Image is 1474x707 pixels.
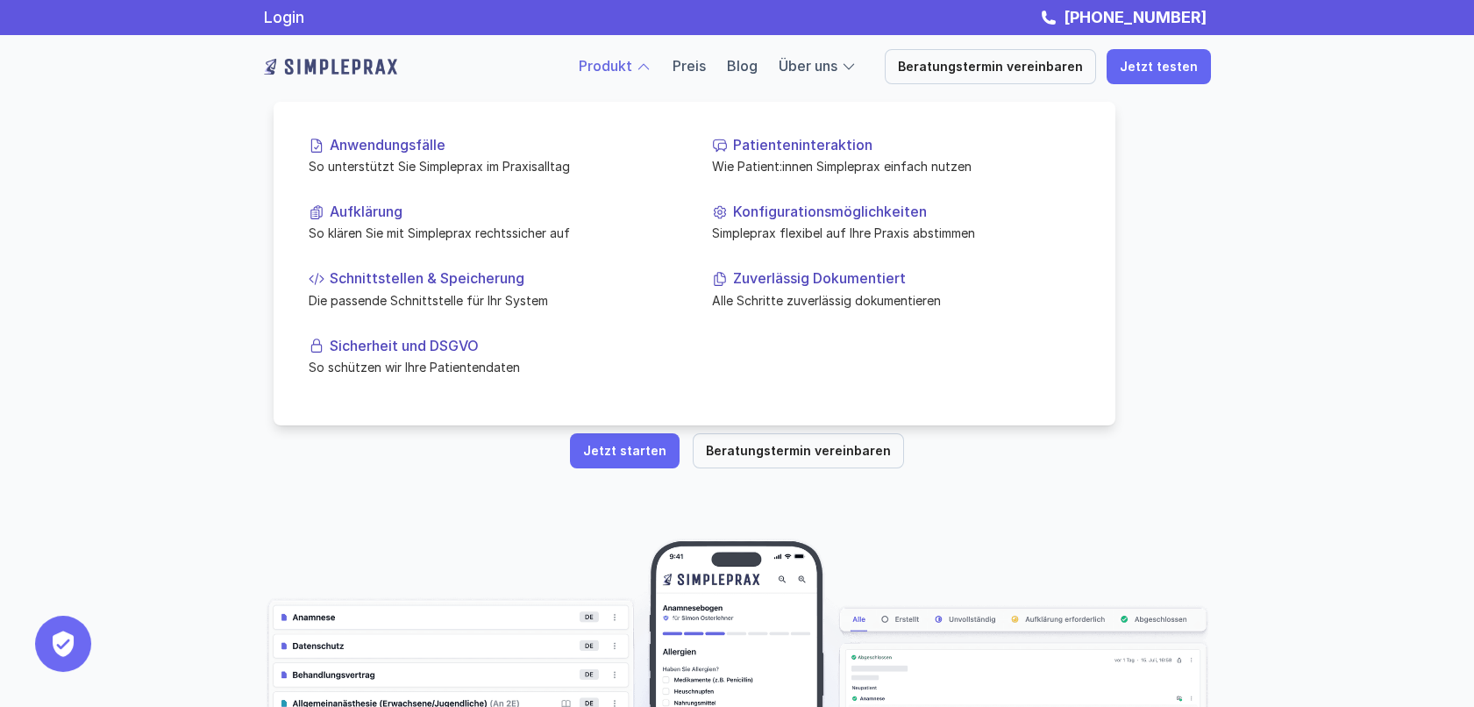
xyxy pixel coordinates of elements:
[733,204,1080,220] p: Konfigurationsmöglichkeiten
[1064,8,1207,26] strong: [PHONE_NUMBER]
[885,49,1096,84] a: Beratungstermin vereinbaren
[295,189,691,256] a: AufklärungSo klären Sie mit Simpleprax rechtssicher auf
[309,358,677,376] p: So schützen wir Ihre Patientendaten
[295,123,691,189] a: AnwendungsfälleSo unterstützt Sie Simpleprax im Praxisalltag
[698,256,1094,323] a: Zuverlässig DokumentiertAlle Schritte zuverlässig dokumentieren
[1059,8,1211,26] a: [PHONE_NUMBER]
[330,137,677,154] p: Anwendungsfälle
[570,433,680,468] a: Jetzt starten
[673,57,706,75] a: Preis
[727,57,758,75] a: Blog
[264,8,304,26] a: Login
[330,270,677,287] p: Schnittstellen & Speicherung
[733,137,1080,154] p: Patienteninteraktion
[309,224,677,242] p: So klären Sie mit Simpleprax rechtssicher auf
[698,189,1094,256] a: KonfigurationsmöglichkeitenSimpleprax flexibel auf Ihre Praxis abstimmen
[898,60,1083,75] p: Beratungstermin vereinbaren
[295,323,691,389] a: Sicherheit und DSGVOSo schützen wir Ihre Patientendaten
[706,444,891,459] p: Beratungstermin vereinbaren
[579,57,632,75] a: Produkt
[330,204,677,220] p: Aufklärung
[712,290,1080,309] p: Alle Schritte zuverlässig dokumentieren
[712,224,1080,242] p: Simpleprax flexibel auf Ihre Praxis abstimmen
[1107,49,1211,84] a: Jetzt testen
[779,57,837,75] a: Über uns
[330,337,677,353] p: Sicherheit und DSGVO
[309,290,677,309] p: Die passende Schnittstelle für Ihr System
[733,270,1080,287] p: Zuverlässig Dokumentiert
[712,157,1080,175] p: Wie Patient:innen Simpleprax einfach nutzen
[295,256,691,323] a: Schnittstellen & SpeicherungDie passende Schnittstelle für Ihr System
[693,433,904,468] a: Beratungstermin vereinbaren
[698,123,1094,189] a: PatienteninteraktionWie Patient:innen Simpleprax einfach nutzen
[309,157,677,175] p: So unterstützt Sie Simpleprax im Praxisalltag
[583,444,666,459] p: Jetzt starten
[1120,60,1198,75] p: Jetzt testen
